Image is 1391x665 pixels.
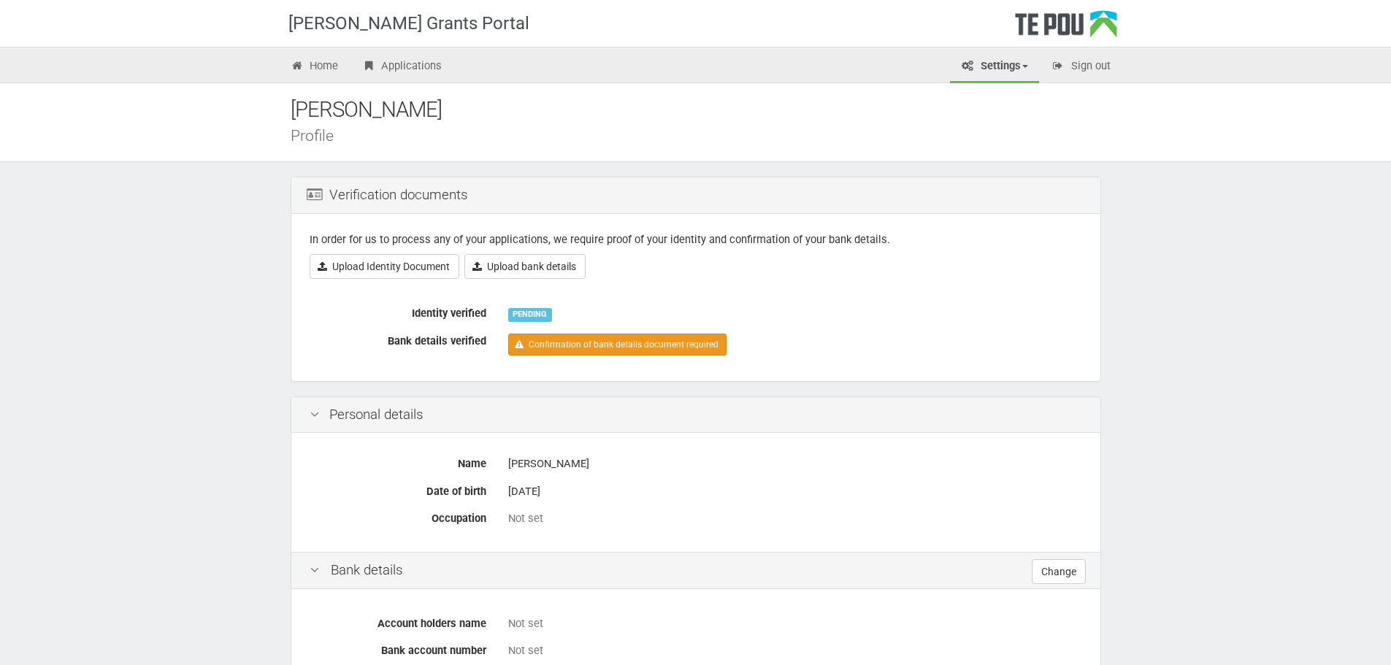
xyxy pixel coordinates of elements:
a: Upload Identity Document [310,254,459,279]
div: PENDING [508,308,552,321]
label: Name [299,451,497,472]
div: Bank details [291,552,1100,589]
label: Bank account number [299,638,497,658]
a: Applications [350,51,453,83]
a: Home [280,51,350,83]
div: Not set [508,616,1082,631]
a: Confirmation of bank details document required [508,334,727,355]
a: Settings [950,51,1039,83]
div: Profile [291,128,1123,143]
div: [PERSON_NAME] [291,94,1123,126]
label: Bank details verified [299,328,497,349]
div: [DATE] [508,479,1082,504]
label: Identity verified [299,301,497,321]
label: Occupation [299,506,497,526]
label: Date of birth [299,479,497,499]
a: Change [1032,559,1086,584]
div: Not set [508,511,1082,526]
p: In order for us to process any of your applications, we require proof of your identity and confir... [310,232,1082,247]
div: Te Pou Logo [1015,10,1117,47]
div: Verification documents [291,177,1100,214]
div: [PERSON_NAME] [508,451,1082,477]
a: Sign out [1041,51,1122,83]
a: Upload bank details [464,254,586,279]
div: Personal details [291,397,1100,434]
div: Not set [508,643,1082,658]
label: Account holders name [299,611,497,631]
